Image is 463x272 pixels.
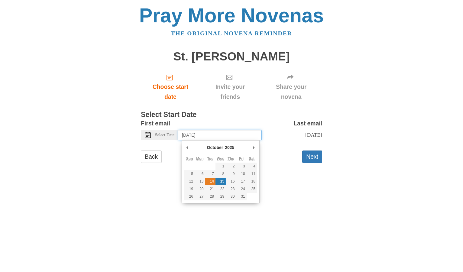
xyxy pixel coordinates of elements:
div: 2025 [224,143,235,152]
h1: St. [PERSON_NAME] [141,50,322,63]
button: Previous Month [184,143,190,152]
abbr: Friday [239,157,244,161]
button: 20 [195,185,205,193]
button: 27 [195,193,205,200]
abbr: Monday [196,157,204,161]
span: [DATE] [305,132,322,138]
button: 16 [226,178,236,185]
button: 7 [205,170,215,178]
button: 24 [236,185,246,193]
abbr: Thursday [228,157,234,161]
button: 10 [236,170,246,178]
a: The original novena reminder [171,30,292,37]
button: 19 [184,185,195,193]
button: 13 [195,178,205,185]
a: Choose start date [141,69,200,105]
span: Choose start date [147,82,194,102]
a: Back [141,151,162,163]
button: 28 [205,193,215,200]
a: Pray More Novenas [139,4,324,27]
label: Last email [293,118,322,128]
abbr: Tuesday [207,157,213,161]
div: Click "Next" to confirm your start date first. [200,69,260,105]
button: Next [302,151,322,163]
button: 2 [226,163,236,170]
button: 12 [184,178,195,185]
button: 9 [226,170,236,178]
button: 26 [184,193,195,200]
button: 11 [247,170,257,178]
input: Use the arrow keys to pick a date [178,130,262,140]
abbr: Wednesday [217,157,224,161]
button: 3 [236,163,246,170]
button: 15 [215,178,226,185]
span: Invite your friends [206,82,254,102]
button: 22 [215,185,226,193]
button: 17 [236,178,246,185]
button: Next Month [251,143,257,152]
button: 14 [205,178,215,185]
button: 30 [226,193,236,200]
div: October [206,143,224,152]
button: 25 [247,185,257,193]
h3: Select Start Date [141,111,322,119]
button: 23 [226,185,236,193]
abbr: Saturday [249,157,254,161]
span: Select Date [155,133,174,137]
span: Share your novena [266,82,316,102]
button: 21 [205,185,215,193]
abbr: Sunday [186,157,193,161]
label: First email [141,118,170,128]
button: 5 [184,170,195,178]
button: 4 [247,163,257,170]
button: 18 [247,178,257,185]
button: 29 [215,193,226,200]
div: Click "Next" to confirm your start date first. [260,69,322,105]
button: 8 [215,170,226,178]
button: 6 [195,170,205,178]
button: 1 [215,163,226,170]
button: 31 [236,193,246,200]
